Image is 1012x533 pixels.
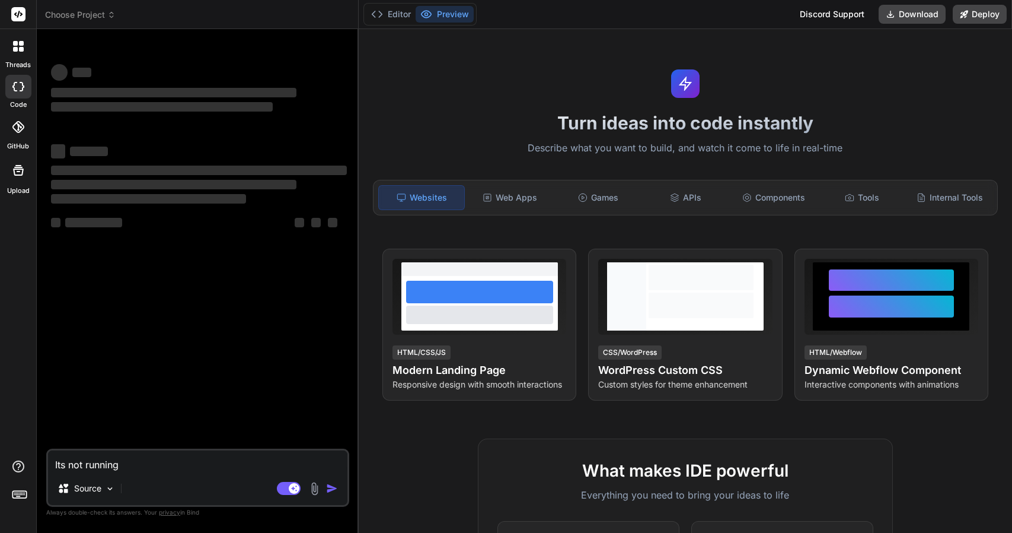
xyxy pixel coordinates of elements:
[51,194,246,204] span: ‌
[7,186,30,196] label: Upload
[467,185,553,210] div: Web Apps
[378,185,465,210] div: Websites
[392,345,451,360] div: HTML/CSS/JS
[731,185,816,210] div: Components
[51,218,60,227] span: ‌
[598,362,772,379] h4: WordPress Custom CSS
[643,185,729,210] div: APIs
[598,345,662,360] div: CSS/WordPress
[308,482,321,496] img: attachment
[72,68,91,77] span: ‌
[328,218,337,227] span: ‌
[311,218,321,227] span: ‌
[65,218,122,227] span: ‌
[805,362,978,379] h4: Dynamic Webflow Component
[392,362,566,379] h4: Modern Landing Page
[497,458,873,483] h2: What makes IDE powerful
[598,379,772,391] p: Custom styles for theme enhancement
[51,166,347,175] span: ‌
[416,6,474,23] button: Preview
[51,180,296,189] span: ‌
[326,483,338,494] img: icon
[51,64,68,81] span: ‌
[555,185,640,210] div: Games
[295,218,304,227] span: ‌
[805,379,978,391] p: Interactive components with animations
[7,141,29,151] label: GitHub
[51,88,296,97] span: ‌
[46,507,349,518] p: Always double-check its answers. Your in Bind
[793,5,871,24] div: Discord Support
[70,147,108,156] span: ‌
[497,488,873,502] p: Everything you need to bring your ideas to life
[159,509,180,516] span: privacy
[907,185,992,210] div: Internal Tools
[10,100,27,110] label: code
[366,6,416,23] button: Editor
[45,9,116,21] span: Choose Project
[51,144,65,158] span: ‌
[366,141,1005,156] p: Describe what you want to build, and watch it come to life in real-time
[366,112,1005,134] h1: Turn ideas into code instantly
[805,345,867,360] div: HTML/Webflow
[953,5,1007,24] button: Deploy
[48,450,347,472] textarea: Its not running
[879,5,946,24] button: Download
[51,102,273,112] span: ‌
[105,484,115,494] img: Pick Models
[392,379,566,391] p: Responsive design with smooth interactions
[5,60,31,70] label: threads
[74,483,101,494] p: Source
[819,185,904,210] div: Tools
